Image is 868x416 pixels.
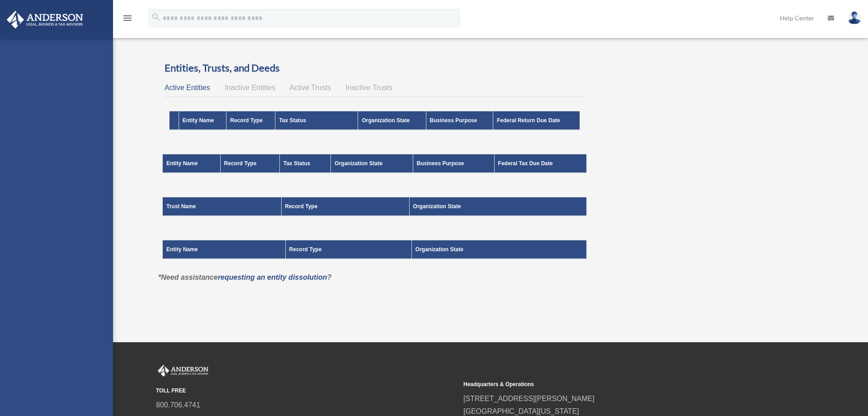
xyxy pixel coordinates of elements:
small: Headquarters & Operations [463,380,764,389]
span: Inactive Trusts [346,84,392,91]
th: Federal Return Due Date [493,111,580,130]
th: Record Type [285,240,411,259]
h3: Entities, Trusts, and Deeds [165,61,585,75]
i: search [151,12,161,22]
th: Organization State [409,197,586,216]
small: TOLL FREE [156,386,457,396]
th: Federal Tax Due Date [494,154,586,173]
th: Record Type [220,154,279,173]
a: [GEOGRAPHIC_DATA][US_STATE] [463,407,579,415]
th: Trust Name [163,197,282,216]
img: User Pic [848,11,861,24]
th: Tax Status [279,154,330,173]
th: Tax Status [275,111,358,130]
th: Entity Name [163,240,286,259]
th: Business Purpose [413,154,494,173]
th: Organization State [358,111,426,130]
th: Entity Name [179,111,226,130]
i: menu [122,13,133,24]
th: Organization State [411,240,586,259]
span: Active Trusts [290,84,331,91]
a: requesting an entity dissolution [218,273,327,281]
img: Anderson Advisors Platinum Portal [156,365,210,377]
th: Record Type [226,111,275,130]
th: Business Purpose [426,111,493,130]
th: Record Type [281,197,409,216]
span: Active Entities [165,84,210,91]
img: Anderson Advisors Platinum Portal [4,11,86,29]
th: Entity Name [163,154,221,173]
em: *Need assistance ? [158,273,331,281]
span: Inactive Entities [225,84,275,91]
a: 800.706.4741 [156,401,200,409]
a: menu [122,16,133,24]
th: Organization State [331,154,413,173]
a: [STREET_ADDRESS][PERSON_NAME] [463,395,594,402]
